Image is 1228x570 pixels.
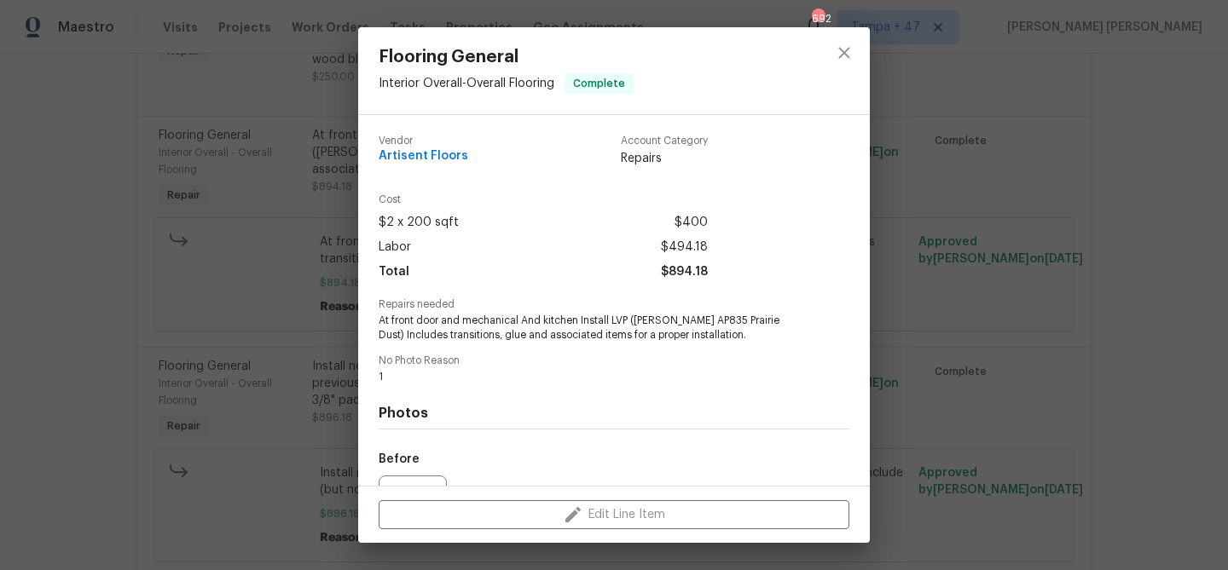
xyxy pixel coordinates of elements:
h5: Before [379,453,420,465]
span: Repairs needed [379,299,849,310]
span: Vendor [379,135,468,147]
span: Flooring General [379,48,634,66]
span: $894.18 [661,260,708,285]
span: Cost [379,194,708,205]
span: $494.18 [661,235,708,260]
span: Repairs [621,150,708,167]
span: At front door and mechanical And kitchen Install LVP ([PERSON_NAME] AP835 Prairie Dust) Includes ... [379,314,802,343]
button: close [824,32,865,73]
div: 692 [812,10,824,27]
span: Total [379,260,409,285]
span: $400 [675,210,708,235]
span: Artisent Floors [379,150,468,163]
span: No Photo Reason [379,355,849,366]
span: Complete [566,75,632,92]
span: 1 [379,370,802,384]
span: $2 x 200 sqft [379,210,459,235]
span: Interior Overall - Overall Flooring [379,78,554,89]
span: Account Category [621,135,708,147]
span: Labor [379,235,411,260]
h4: Photos [379,405,849,422]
